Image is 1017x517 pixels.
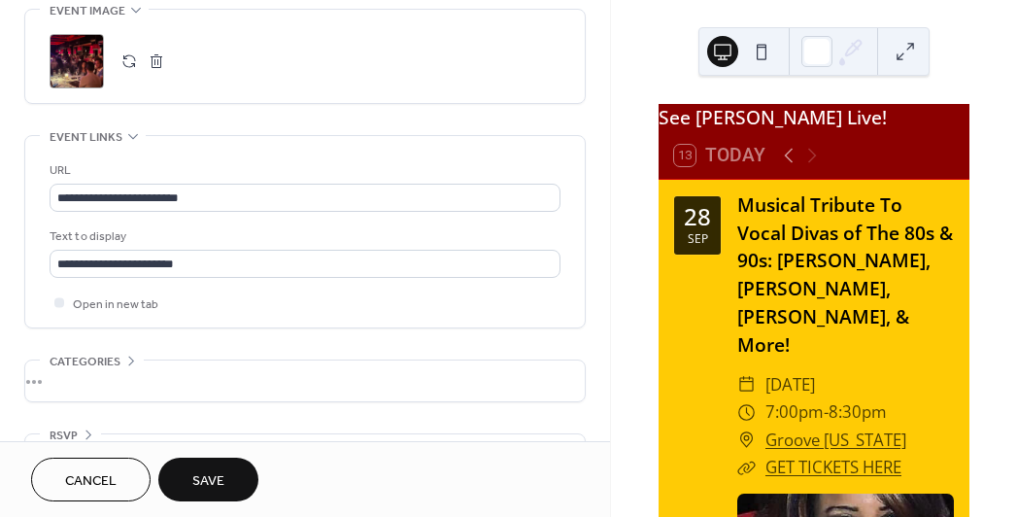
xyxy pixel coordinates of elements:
span: Cancel [65,471,117,492]
div: ​ [737,398,756,427]
div: Text to display [50,226,557,247]
span: RSVP [50,426,78,446]
a: Musical Tribute To Vocal Divas of The 80s & 90s: [PERSON_NAME], [PERSON_NAME], [PERSON_NAME], & M... [737,191,953,358]
div: 28 [684,205,711,228]
a: GET TICKETS HERE [765,456,901,478]
div: ​ [737,371,756,399]
span: Save [192,471,224,492]
span: [DATE] [765,371,815,399]
div: ; [50,34,104,88]
span: Event links [50,127,122,148]
div: Sep [688,233,708,245]
button: Cancel [31,458,151,501]
div: ​ [737,427,756,455]
span: Open in new tab [73,294,158,315]
div: See [PERSON_NAME] Live! [659,104,969,132]
div: ••• [25,361,585,401]
span: Categories [50,352,120,372]
span: 8:30pm [829,398,887,427]
div: ••• [25,434,585,475]
a: Groove [US_STATE] [765,427,906,455]
div: URL [50,160,557,181]
span: Event image [50,1,125,21]
span: - [824,398,829,427]
span: 7:00pm [765,398,824,427]
div: ​ [737,454,756,482]
button: Save [158,458,258,501]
